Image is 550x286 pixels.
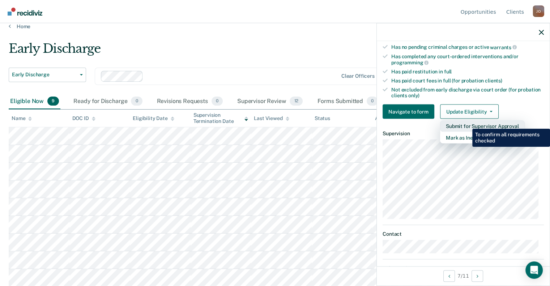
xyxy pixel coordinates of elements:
[236,94,304,110] div: Supervisor Review
[383,265,544,272] dt: Relevant Contact Notes
[391,77,544,84] div: Has paid court fees in full (for probation
[254,115,289,121] div: Last Viewed
[444,68,452,74] span: full
[12,72,77,78] span: Early Discharge
[440,104,499,119] button: Update Eligibility
[12,115,32,121] div: Name
[391,68,544,74] div: Has paid restitution in
[8,8,42,16] img: Recidiviz
[377,266,550,285] div: 7 / 11
[193,112,248,124] div: Supervision Termination Date
[472,270,483,282] button: Next Opportunity
[9,94,60,110] div: Eligible Now
[155,94,224,110] div: Revisions Requests
[490,44,517,50] span: warrants
[533,5,544,17] button: Profile dropdown button
[133,115,174,121] div: Eligibility Date
[383,104,437,119] a: Navigate to form link
[47,97,59,106] span: 9
[131,97,142,106] span: 0
[525,261,543,279] div: Open Intercom Messenger
[72,115,95,121] div: DOC ID
[391,44,544,50] div: Has no pending criminal charges or active
[375,115,409,121] div: Assigned to
[533,5,544,17] div: J O
[316,94,379,110] div: Forms Submitted
[315,115,330,121] div: Status
[367,97,378,106] span: 0
[341,73,375,79] div: Clear officers
[383,131,544,137] dt: Supervision
[485,77,502,83] span: clients)
[212,97,223,106] span: 0
[443,270,455,282] button: Previous Opportunity
[9,23,541,30] a: Home
[391,53,544,65] div: Has completed any court-ordered interventions and/or
[391,60,429,65] span: programming
[440,120,525,144] div: Dropdown Menu
[290,97,303,106] span: 12
[440,132,525,144] button: Mark as Ineligible
[408,93,419,98] span: only)
[383,104,434,119] button: Navigate to form
[72,94,144,110] div: Ready for Discharge
[383,231,544,237] dt: Contact
[391,86,544,99] div: Not excluded from early discharge via court order (for probation clients
[9,41,421,62] div: Early Discharge
[440,120,525,132] button: Submit for Supervisor Approval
